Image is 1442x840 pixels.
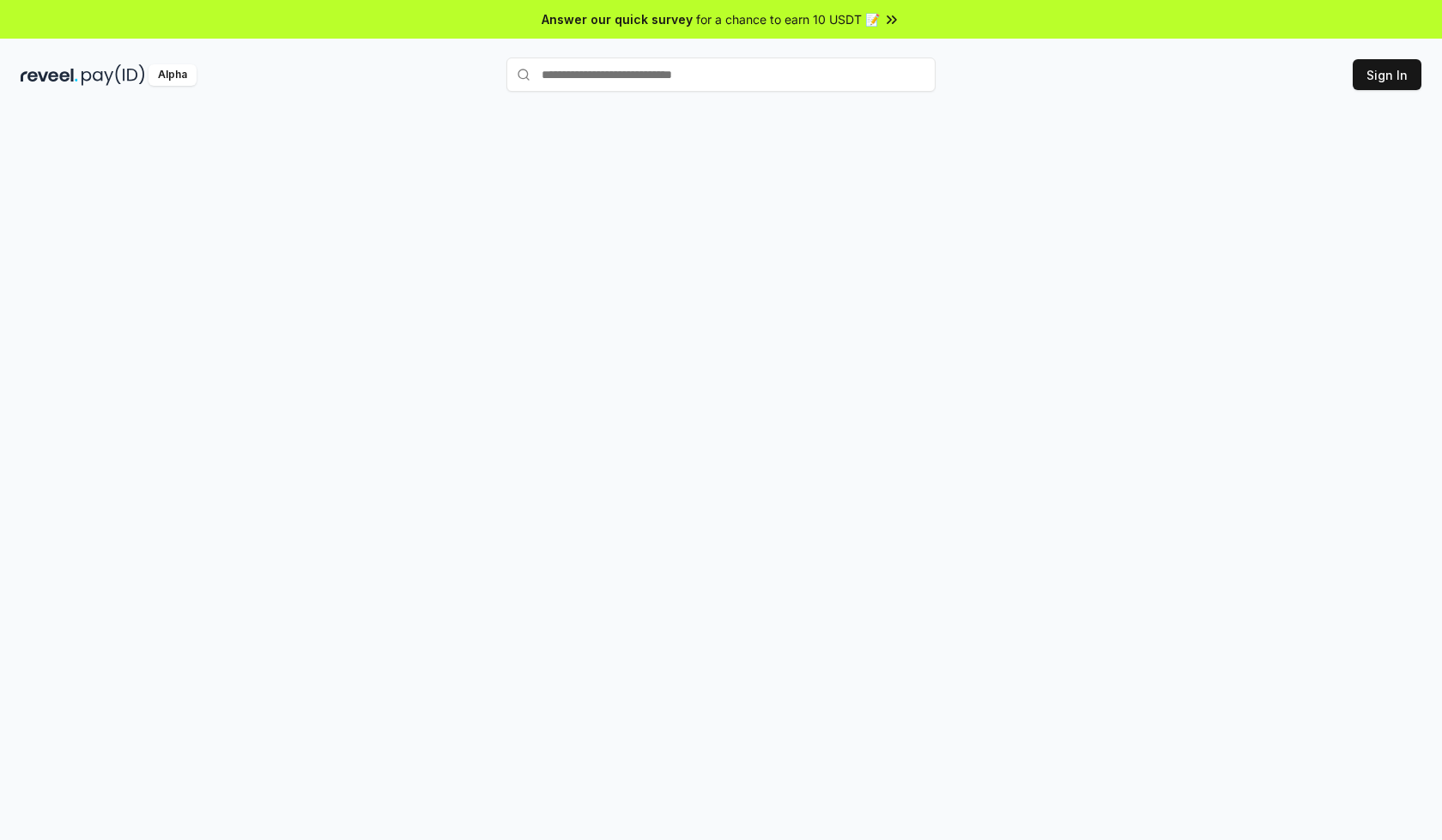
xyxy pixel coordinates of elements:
[21,64,78,86] img: reveel_dark
[542,10,693,28] span: Answer our quick survey
[1353,59,1421,90] button: Sign In
[148,64,197,86] div: Alpha
[82,64,145,86] img: pay_id
[696,10,880,28] span: for a chance to earn 10 USDT 📝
